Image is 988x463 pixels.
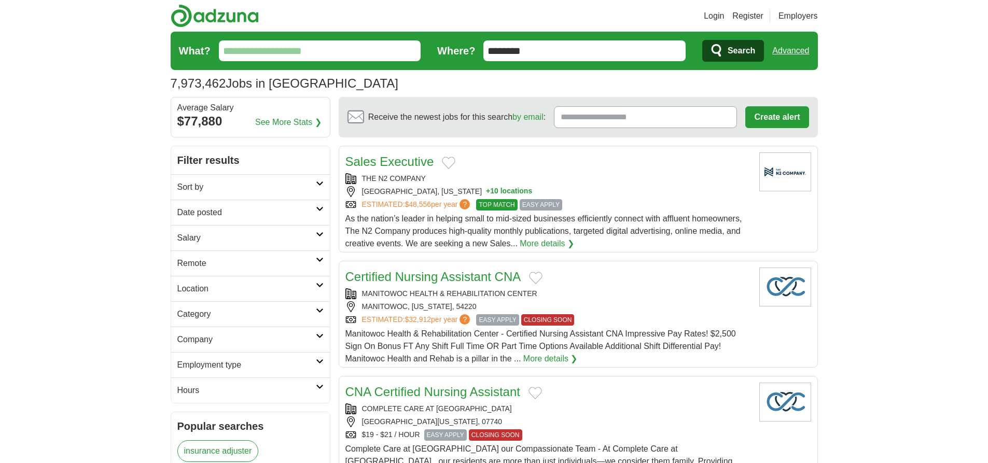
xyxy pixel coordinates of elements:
a: insurance adjuster [177,440,259,462]
div: MANITOWOC, [US_STATE], 54220 [345,301,751,312]
a: More details ❯ [520,237,574,250]
span: ? [460,314,470,325]
span: $48,556 [405,200,431,208]
div: [GEOGRAPHIC_DATA], [US_STATE] [345,186,751,197]
button: Create alert [745,106,809,128]
h2: Employment type [177,359,316,371]
a: Sales Executive [345,155,434,169]
span: Receive the newest jobs for this search : [368,111,546,123]
span: Search [728,40,755,61]
h2: Company [177,333,316,346]
a: CNA Certified Nursing Assistant [345,385,520,399]
span: EASY APPLY [476,314,519,326]
span: CLOSING SOON [469,429,522,441]
button: Add to favorite jobs [442,157,455,169]
label: Where? [437,43,475,59]
img: Adzuna logo [171,4,259,27]
a: Certified Nursing Assistant CNA [345,270,521,284]
span: ? [460,199,470,209]
a: Login [704,10,724,22]
label: What? [179,43,211,59]
span: Manitowoc Health & Rehabilitation Center - Certified Nursing Assistant CNA Impressive Pay Rates! ... [345,329,736,363]
a: Register [732,10,763,22]
img: Company logo [759,152,811,191]
a: Hours [171,377,330,403]
a: See More Stats ❯ [255,116,322,129]
span: CLOSING SOON [521,314,575,326]
a: ESTIMATED:$32,912per year? [362,314,472,326]
span: + [486,186,490,197]
h2: Remote [177,257,316,270]
img: Company logo [759,383,811,422]
h2: Hours [177,384,316,397]
div: MANITOWOC HEALTH & REHABILITATION CENTER [345,288,751,299]
button: Add to favorite jobs [529,272,542,284]
h2: Sort by [177,181,316,193]
button: Search [702,40,764,62]
span: EASY APPLY [424,429,467,441]
a: Advanced [772,40,809,61]
img: Company logo [759,268,811,306]
a: Remote [171,250,330,276]
button: +10 locations [486,186,532,197]
div: $19 - $21 / HOUR [345,429,751,441]
div: [GEOGRAPHIC_DATA][US_STATE], 07740 [345,416,751,427]
a: Employment type [171,352,330,377]
a: by email [512,113,544,121]
h2: Filter results [171,146,330,174]
h2: Salary [177,232,316,244]
h2: Date posted [177,206,316,219]
span: 7,973,462 [171,74,226,93]
a: Date posted [171,200,330,225]
h2: Popular searches [177,418,324,434]
a: Company [171,327,330,352]
a: Sort by [171,174,330,200]
button: Add to favorite jobs [528,387,542,399]
a: Location [171,276,330,301]
a: Salary [171,225,330,250]
div: Average Salary [177,104,324,112]
a: More details ❯ [523,353,578,365]
div: $77,880 [177,112,324,131]
h1: Jobs in [GEOGRAPHIC_DATA] [171,76,398,90]
h2: Category [177,308,316,320]
div: THE N2 COMPANY [345,173,751,184]
span: TOP MATCH [476,199,517,211]
span: As the nation’s leader in helping small to mid-sized businesses efficiently connect with affluent... [345,214,742,248]
a: Employers [778,10,818,22]
a: ESTIMATED:$48,556per year? [362,199,472,211]
h2: Location [177,283,316,295]
div: COMPLETE CARE AT [GEOGRAPHIC_DATA] [345,403,751,414]
span: EASY APPLY [520,199,562,211]
span: $32,912 [405,315,431,324]
a: Category [171,301,330,327]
